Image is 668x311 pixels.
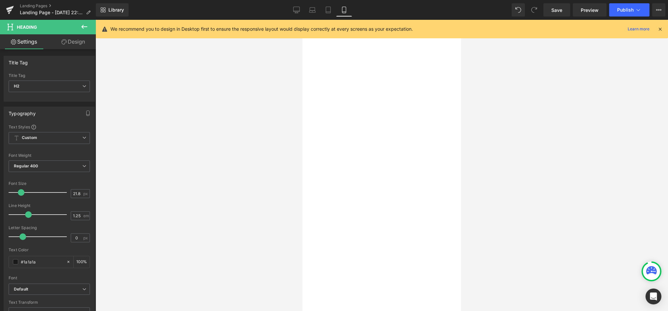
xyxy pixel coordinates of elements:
[21,258,63,265] input: Color
[336,3,352,17] a: Mobile
[581,7,599,14] span: Preview
[17,24,37,30] span: Heading
[14,84,20,88] b: H2
[74,256,90,268] div: %
[20,10,83,15] span: Landing Page - [DATE] 22:07:45
[528,3,541,17] button: Redo
[83,236,89,240] span: px
[646,289,661,304] div: Open Intercom Messenger
[609,3,649,17] button: Publish
[22,135,37,141] b: Custom
[9,300,90,305] div: Text Transform
[9,124,90,129] div: Text Styles
[83,191,89,196] span: px
[617,7,634,13] span: Publish
[9,225,90,230] div: Letter Spacing
[9,276,90,280] div: Font
[512,3,525,17] button: Undo
[625,25,652,33] a: Learn more
[14,287,28,292] i: Default
[9,248,90,252] div: Text Color
[551,7,562,14] span: Save
[289,3,304,17] a: Desktop
[652,3,665,17] button: More
[304,3,320,17] a: Laptop
[573,3,607,17] a: Preview
[108,7,124,13] span: Library
[9,203,90,208] div: Line Height
[9,73,90,78] div: Title Tag
[9,153,90,158] div: Font Weight
[96,3,129,17] a: New Library
[9,107,36,116] div: Typography
[9,181,90,186] div: Font Size
[20,3,96,9] a: Landing Pages
[49,34,97,49] a: Design
[110,25,413,33] p: We recommend you to design in Desktop first to ensure the responsive layout would display correct...
[320,3,336,17] a: Tablet
[83,214,89,218] span: em
[9,56,28,65] div: Title Tag
[14,163,38,168] b: Regular 400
